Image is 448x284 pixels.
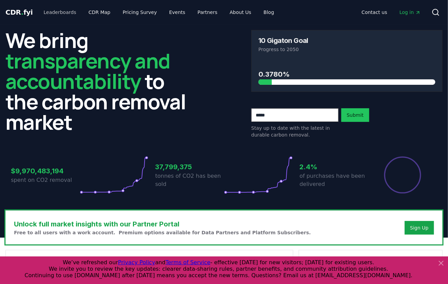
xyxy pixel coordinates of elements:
[155,162,224,172] h3: 37,799,375
[341,108,369,122] button: Submit
[258,69,435,79] h3: 0.3780%
[258,37,308,44] h3: 10 Gigaton Goal
[155,172,224,188] p: tonnes of CO2 has been sold
[405,221,434,235] button: Sign Up
[384,156,422,194] div: Percentage of sales delivered
[14,229,311,236] p: Free to all users with a work account. Premium options available for Data Partners and Platform S...
[11,176,80,184] p: spent on CO2 removal
[5,7,33,17] a: CDR.fyi
[258,6,280,18] a: Blog
[356,6,393,18] a: Contact us
[300,172,369,188] p: of purchases have been delivered
[14,219,311,229] h3: Unlock full market insights with our Partner Portal
[117,6,162,18] a: Pricing Survey
[224,6,257,18] a: About Us
[258,46,435,53] p: Progress to 2050
[164,6,191,18] a: Events
[300,162,369,172] h3: 2.4%
[11,166,80,176] h3: $9,970,483,194
[394,6,426,18] a: Log in
[400,9,421,16] span: Log in
[38,6,82,18] a: Leaderboards
[410,224,429,231] a: Sign Up
[5,30,197,132] h2: We bring to the carbon removal market
[356,6,426,18] nav: Main
[251,125,339,138] p: Stay up to date with the latest in durable carbon removal.
[38,6,280,18] nav: Main
[5,8,33,16] span: CDR fyi
[192,6,223,18] a: Partners
[21,8,24,16] span: .
[83,6,116,18] a: CDR Map
[5,47,170,95] span: transparency and accountability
